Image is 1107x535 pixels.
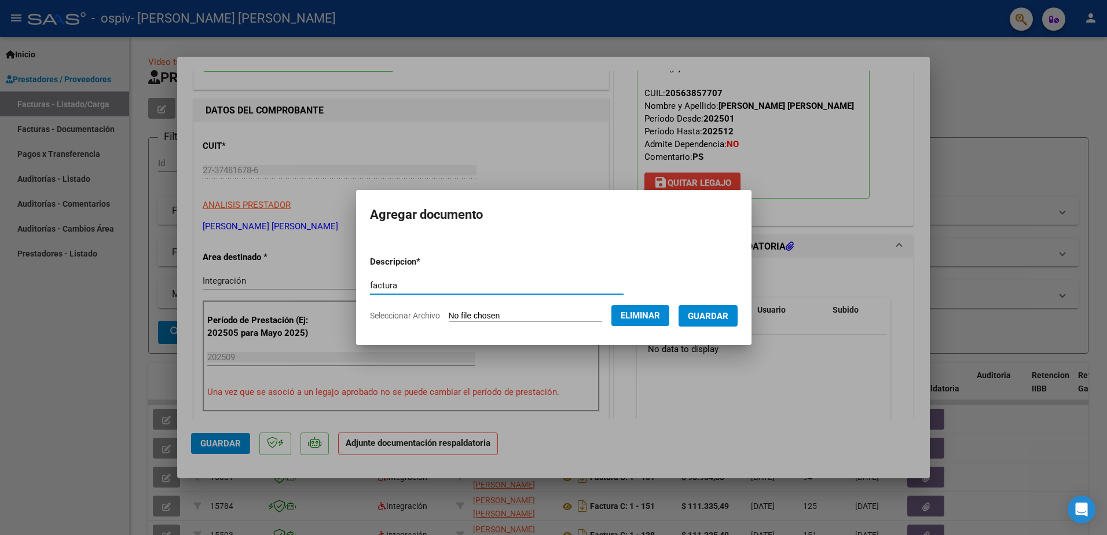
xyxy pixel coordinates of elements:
div: Open Intercom Messenger [1068,496,1095,523]
button: Guardar [679,305,738,327]
span: Seleccionar Archivo [370,311,440,320]
span: Eliminar [621,310,660,321]
h2: Agregar documento [370,204,738,226]
span: Guardar [688,311,728,321]
p: Descripcion [370,255,481,269]
button: Eliminar [611,305,669,326]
